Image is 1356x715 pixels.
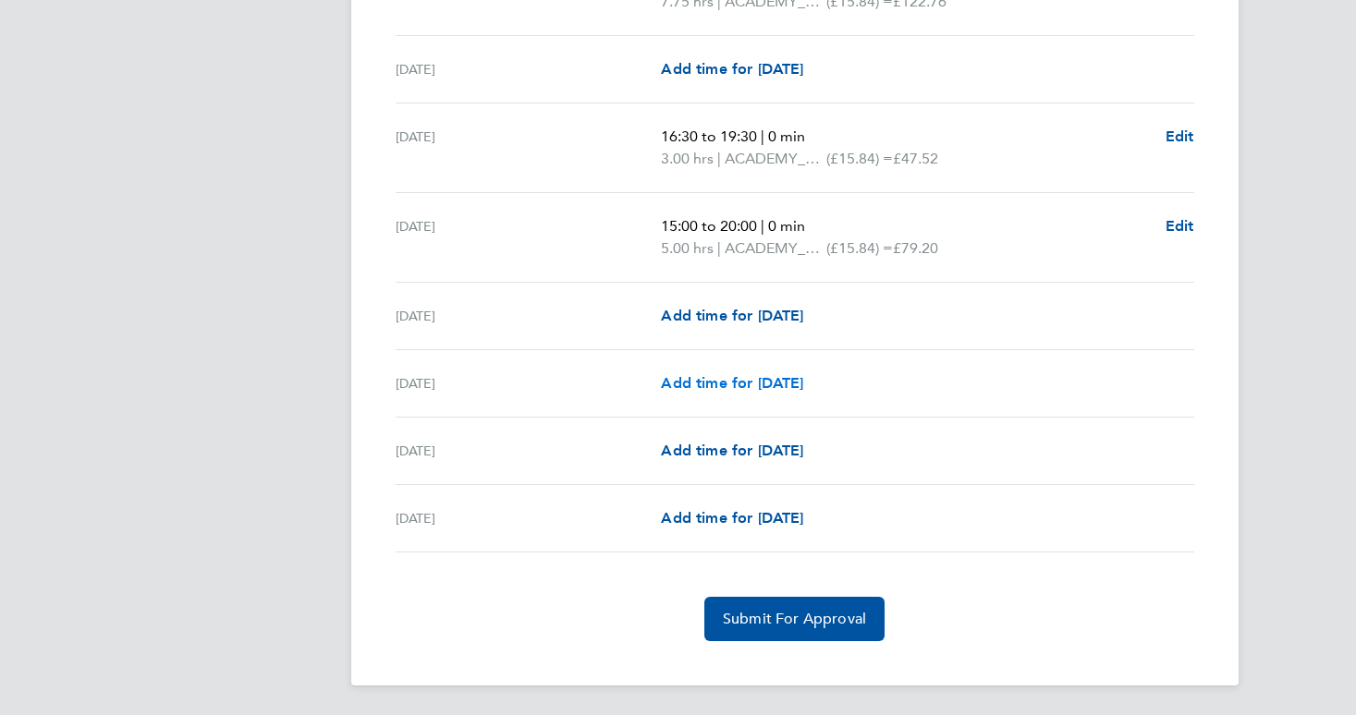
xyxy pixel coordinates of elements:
span: 5.00 hrs [661,239,714,257]
a: Add time for [DATE] [661,440,803,462]
span: (£15.84) = [826,150,893,167]
div: [DATE] [396,58,662,80]
span: Edit [1166,217,1194,235]
span: 16:30 to 19:30 [661,127,757,145]
span: | [717,239,721,257]
span: (£15.84) = [826,239,893,257]
span: 3.00 hrs [661,150,714,167]
span: Add time for [DATE] [661,307,803,324]
a: Add time for [DATE] [661,372,803,394]
span: Add time for [DATE] [661,442,803,459]
button: Submit For Approval [704,597,885,641]
div: [DATE] [396,372,662,394]
span: 0 min [768,127,805,145]
div: [DATE] [396,507,662,529]
span: | [717,150,721,167]
span: | [761,217,764,235]
div: [DATE] [396,440,662,462]
span: £47.52 [893,150,938,167]
span: £79.20 [893,239,938,257]
div: [DATE] [396,305,662,327]
span: Add time for [DATE] [661,374,803,392]
span: Add time for [DATE] [661,60,803,78]
span: 0 min [768,217,805,235]
span: Submit For Approval [723,610,866,628]
span: Add time for [DATE] [661,509,803,527]
a: Add time for [DATE] [661,507,803,529]
span: ACADEMY_SESSIONAL_COACH [725,237,826,260]
span: Edit [1166,127,1194,145]
span: ACADEMY_SESSIONAL_COACH [725,148,826,170]
span: 15:00 to 20:00 [661,217,757,235]
div: [DATE] [396,126,662,170]
a: Edit [1166,215,1194,237]
div: [DATE] [396,215,662,260]
a: Edit [1166,126,1194,148]
a: Add time for [DATE] [661,305,803,327]
a: Add time for [DATE] [661,58,803,80]
span: | [761,127,764,145]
